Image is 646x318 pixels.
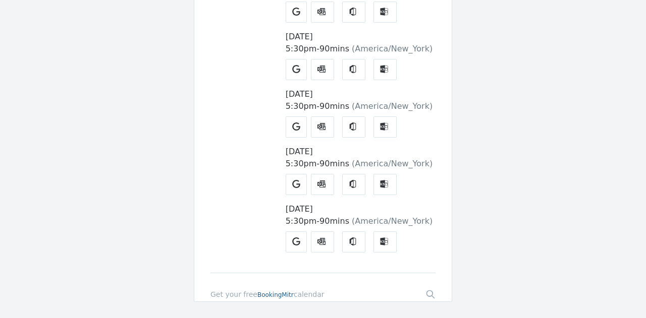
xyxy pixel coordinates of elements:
span: ( America/New_York ) [352,159,433,168]
span: ( America/New_York ) [352,101,433,111]
div: [DATE] 5:30pm - 90 mins [286,203,436,227]
span: ( America/New_York ) [352,216,433,226]
div: [DATE] 5:30pm - 90 mins [286,31,436,55]
div: [DATE] 5:30pm - 90 mins [286,88,436,112]
span: BookingMitr [257,291,294,298]
div: [DATE] 5:30pm - 90 mins [286,146,436,170]
a: Get your freecalendar [210,289,325,299]
span: ( America/New_York ) [352,44,433,53]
